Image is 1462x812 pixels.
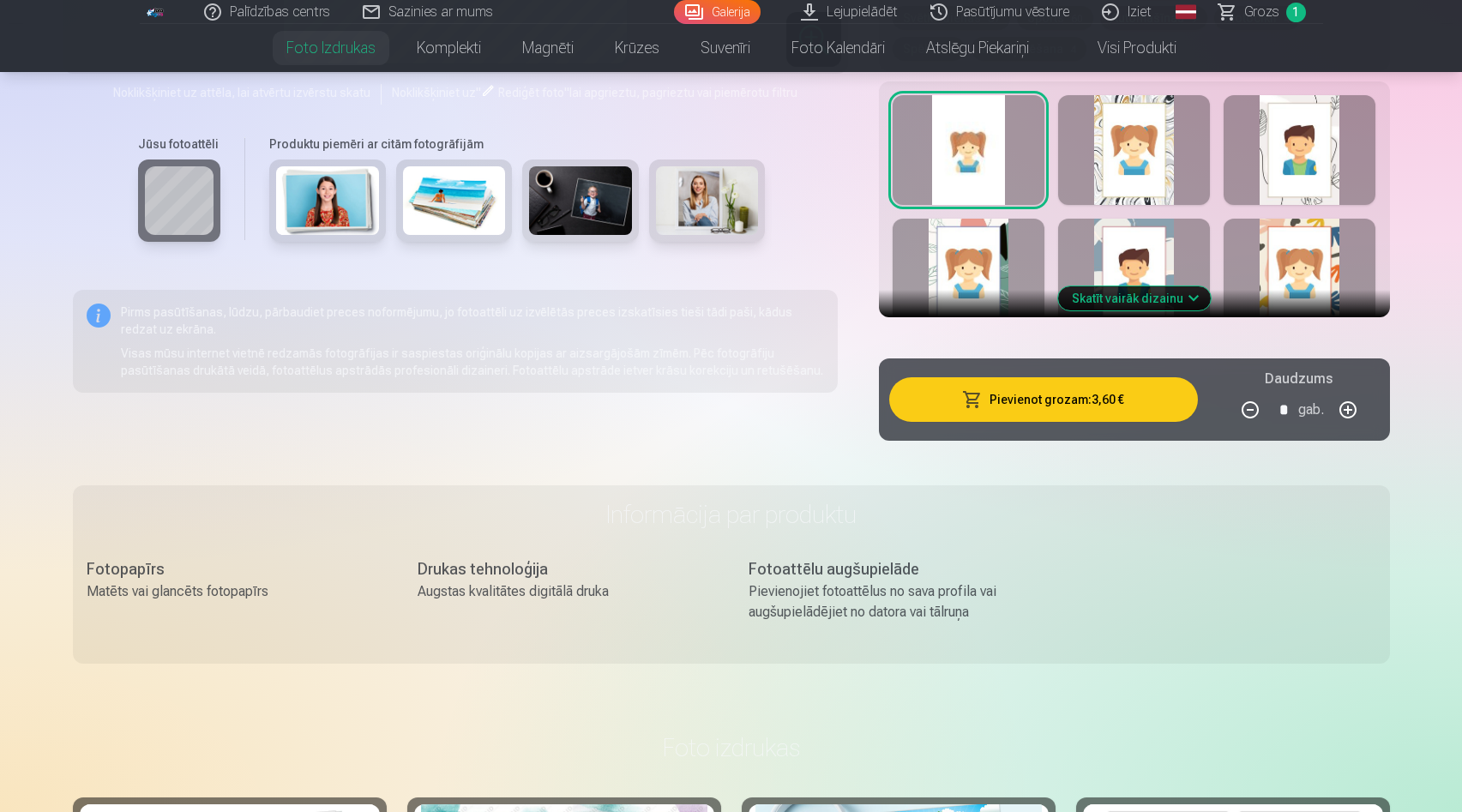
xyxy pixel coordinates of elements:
span: Grozs [1244,2,1279,22]
div: Matēts vai glancēts fotopapīrs [87,581,383,602]
img: /fa1 [147,7,165,17]
a: Visi produkti [1050,24,1197,72]
h3: Informācija par produktu [87,499,1376,530]
span: Noklikšķiniet uz attēla, lai atvērtu izvērstu skatu [113,84,370,101]
button: Skatīt vairāk dizainu [1058,286,1211,310]
a: Foto izdrukas [266,24,396,72]
span: 1 [1286,3,1306,22]
h6: Produktu piemēri ar citām fotogrāfijām [262,135,772,153]
h5: Daudzums [1265,369,1333,389]
button: Pievienot grozam:3,60 € [889,377,1197,422]
span: " [564,86,569,99]
div: Fotoattēlu augšupielāde [749,557,1045,581]
span: " [476,86,481,99]
span: Noklikšķiniet uz [392,86,476,99]
div: Pievienojiet fotoattēlus no sava profila vai augšupielādējiet no datora vai tālruņa [749,581,1045,623]
p: Pirms pasūtīšanas, lūdzu, pārbaudiet preces noformējumu, jo fotoattēli uz izvēlētās preces izskat... [121,304,825,338]
a: Atslēgu piekariņi [905,24,1050,72]
a: Komplekti [396,24,502,72]
span: Rediģēt foto [498,86,564,99]
a: Suvenīri [680,24,771,72]
div: Augstas kvalitātes digitālā druka [418,581,714,602]
a: Krūzes [594,24,680,72]
h3: Foto izdrukas [87,732,1376,763]
a: Magnēti [502,24,594,72]
a: Foto kalendāri [771,24,905,72]
span: lai apgrieztu, pagrieztu vai piemērotu filtru [569,86,797,99]
p: Visas mūsu internet vietnē redzamās fotogrāfijas ir saspiestas oriģinālu kopijas ar aizsargājošām... [121,345,825,379]
div: gab. [1298,389,1324,430]
div: Drukas tehnoloģija [418,557,714,581]
h6: Jūsu fotoattēli [138,135,220,153]
div: Fotopapīrs [87,557,383,581]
